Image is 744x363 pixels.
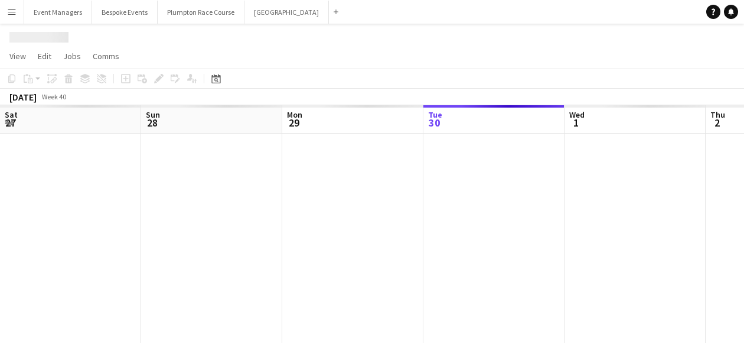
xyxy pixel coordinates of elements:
span: 29 [285,116,302,129]
span: Mon [287,109,302,120]
span: 28 [144,116,160,129]
span: Week 40 [39,92,68,101]
span: Sat [5,109,18,120]
span: Jobs [63,51,81,61]
span: Tue [428,109,442,120]
span: Edit [38,51,51,61]
a: Jobs [58,48,86,64]
span: View [9,51,26,61]
a: Edit [33,48,56,64]
span: Wed [569,109,585,120]
a: Comms [88,48,124,64]
button: Plumpton Race Course [158,1,244,24]
span: 2 [709,116,725,129]
button: [GEOGRAPHIC_DATA] [244,1,329,24]
span: Comms [93,51,119,61]
a: View [5,48,31,64]
div: [DATE] [9,91,37,103]
span: 30 [426,116,442,129]
button: Bespoke Events [92,1,158,24]
span: Sun [146,109,160,120]
span: 1 [567,116,585,129]
button: Event Managers [24,1,92,24]
span: Thu [710,109,725,120]
span: 27 [3,116,18,129]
